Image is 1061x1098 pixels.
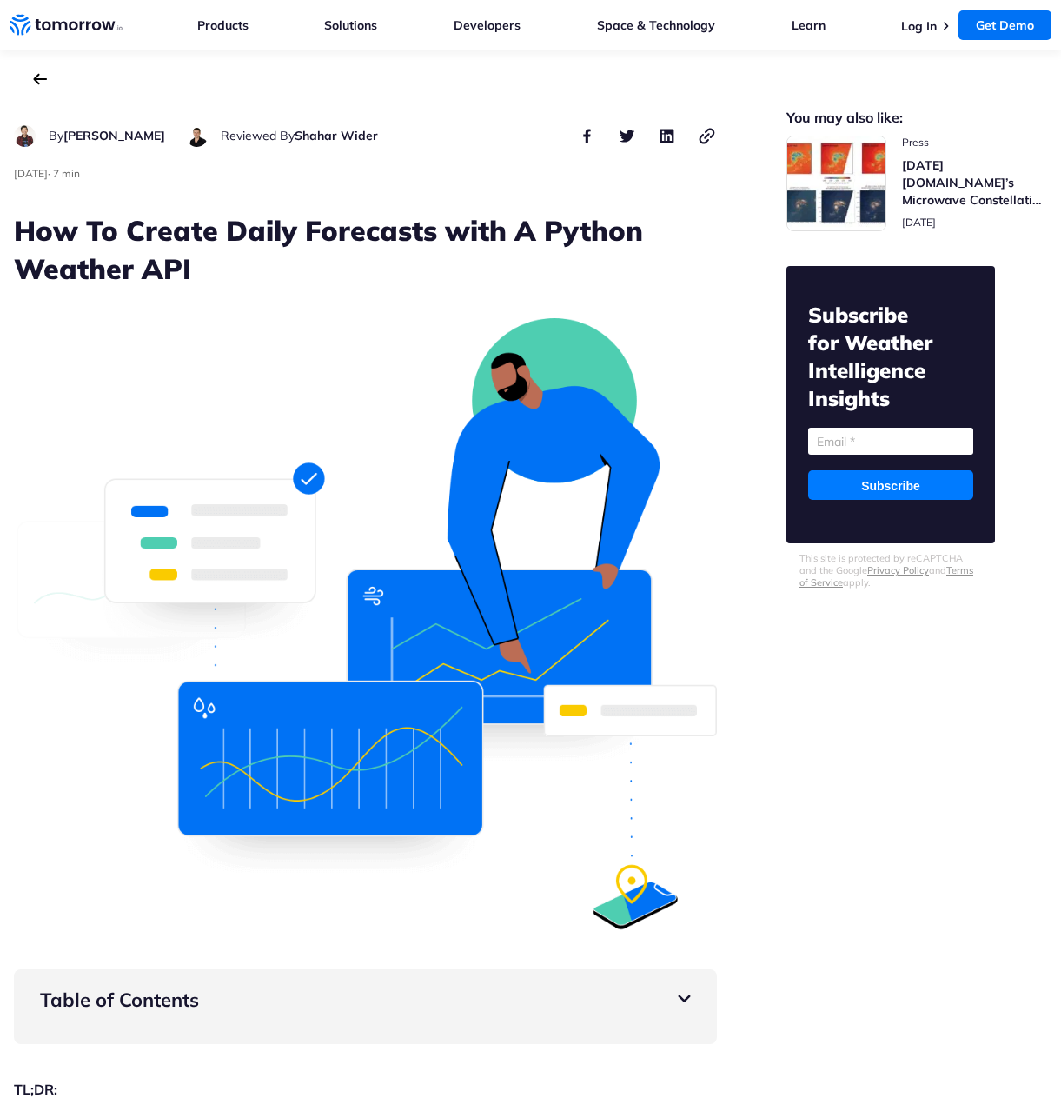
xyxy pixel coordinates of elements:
span: Reviewed By [221,128,295,143]
span: Estimated reading time [53,167,80,180]
a: back to the main blog page [33,73,47,85]
div: author name [49,125,165,146]
a: Space & Technology [597,17,715,33]
a: Log In [901,18,937,34]
img: Gareth Goh [14,125,36,147]
button: copy link to clipboard [696,125,717,146]
img: Shahar Wider [186,125,208,147]
h2: You may also like: [786,111,1047,124]
input: Subscribe [808,470,973,500]
h3: click to expand [40,987,691,1013]
input: Email * [808,428,973,455]
a: Learn [792,17,826,33]
a: Solutions [324,17,377,33]
span: By [49,128,63,143]
h3: [DATE][DOMAIN_NAME]’s Microwave Constellation Ready To Help This Hurricane Season [902,156,1047,209]
button: share this post on twitter [616,125,637,146]
p: This site is protected by reCAPTCHA and the Google and apply. [799,552,982,589]
span: · [48,167,50,180]
a: Home link [10,12,123,38]
strong: TL;DR: [14,1081,57,1098]
span: publish date [902,216,936,229]
div: author name [221,125,378,146]
a: Terms of Service [799,564,973,589]
a: Get Demo [958,10,1051,40]
a: Privacy Policy [867,564,929,576]
span: publish date [14,167,48,180]
h1: How To Create Daily Forecasts with A Python Weather API [14,211,717,288]
h2: Subscribe for Weather Intelligence Insights [808,301,973,412]
a: Developers [454,17,521,33]
span: post catecory [902,136,1047,150]
button: share this post on linkedin [656,125,677,146]
button: share this post on facebook [576,125,597,146]
a: Read Tomorrow.io’s Microwave Constellation Ready To Help This Hurricane Season [786,136,1047,231]
img: climacell api v4 [14,318,717,931]
a: Products [197,17,249,33]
